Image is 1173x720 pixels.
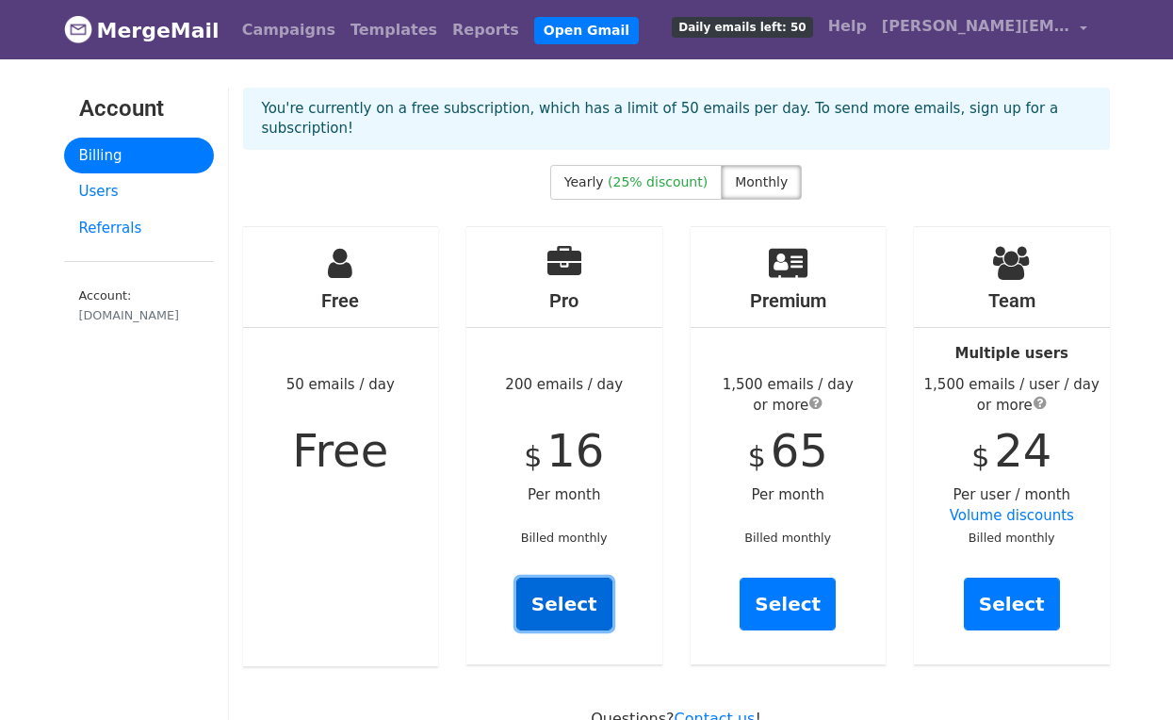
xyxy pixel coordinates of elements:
h3: Account [79,95,199,123]
span: Daily emails left: 50 [672,17,812,38]
a: Daily emails left: 50 [664,8,820,45]
span: 16 [546,424,604,477]
a: Select [516,578,612,630]
div: 200 emails / day Per month [466,227,662,664]
small: Account: [79,288,199,324]
span: 24 [994,424,1051,477]
div: Per month [691,227,887,664]
span: (25% discount) [608,174,708,189]
a: Billing [64,138,214,174]
a: [PERSON_NAME][EMAIL_ADDRESS][DOMAIN_NAME] [874,8,1095,52]
small: Billed monthly [744,531,831,545]
strong: Multiple users [955,345,1068,362]
img: MergeMail logo [64,15,92,43]
div: Per user / month [914,227,1110,664]
a: Referrals [64,210,214,247]
iframe: Chat Widget [1079,630,1173,720]
span: Free [292,424,388,477]
a: Volume discounts [950,507,1074,524]
h4: Pro [466,289,662,312]
span: 65 [771,424,828,477]
span: $ [971,440,989,473]
a: Campaigns [235,11,343,49]
h4: Free [243,289,439,312]
a: Select [740,578,836,630]
small: Billed monthly [521,531,608,545]
div: 1,500 emails / user / day or more [914,374,1110,417]
p: You're currently on a free subscription, which has a limit of 50 emails per day. To send more ema... [262,99,1091,139]
div: 1,500 emails / day or more [691,374,887,417]
h4: Team [914,289,1110,312]
a: Users [64,173,214,210]
a: MergeMail [64,10,220,50]
div: 50 emails / day [243,227,439,666]
a: Reports [445,11,527,49]
h4: Premium [691,289,887,312]
span: Monthly [735,174,788,189]
span: $ [524,440,542,473]
span: Yearly [564,174,604,189]
div: [DOMAIN_NAME] [79,306,199,324]
a: Templates [343,11,445,49]
a: Help [821,8,874,45]
span: $ [748,440,766,473]
small: Billed monthly [969,531,1055,545]
span: [PERSON_NAME][EMAIL_ADDRESS][DOMAIN_NAME] [882,15,1070,38]
a: Select [964,578,1060,630]
a: Open Gmail [534,17,639,44]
